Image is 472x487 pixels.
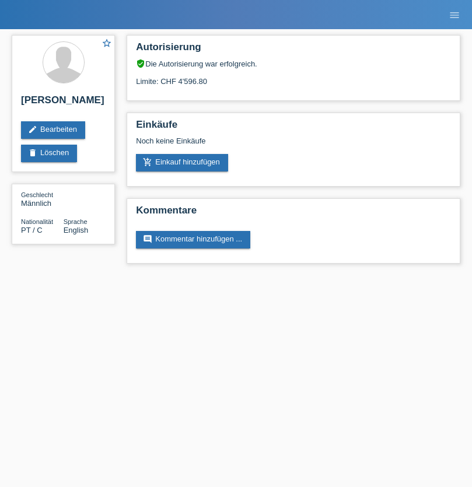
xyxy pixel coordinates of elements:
[443,11,466,18] a: menu
[136,59,451,68] div: Die Autorisierung war erfolgreich.
[21,94,106,112] h2: [PERSON_NAME]
[28,125,37,134] i: edit
[21,218,53,225] span: Nationalität
[28,148,37,157] i: delete
[102,38,112,48] i: star_border
[143,234,152,244] i: comment
[21,191,53,198] span: Geschlecht
[136,154,228,171] a: add_shopping_cartEinkauf hinzufügen
[136,231,250,248] a: commentKommentar hinzufügen ...
[21,145,77,162] a: deleteLöschen
[102,38,112,50] a: star_border
[136,136,451,154] div: Noch keine Einkäufe
[136,41,451,59] h2: Autorisierung
[136,205,451,222] h2: Kommentare
[136,68,451,86] div: Limite: CHF 4'596.80
[64,226,89,234] span: English
[136,119,451,136] h2: Einkäufe
[21,190,64,208] div: Männlich
[136,59,145,68] i: verified_user
[21,121,85,139] a: editBearbeiten
[64,218,88,225] span: Sprache
[21,226,43,234] span: Portugal / C / 22.02.2006
[449,9,460,21] i: menu
[143,157,152,167] i: add_shopping_cart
